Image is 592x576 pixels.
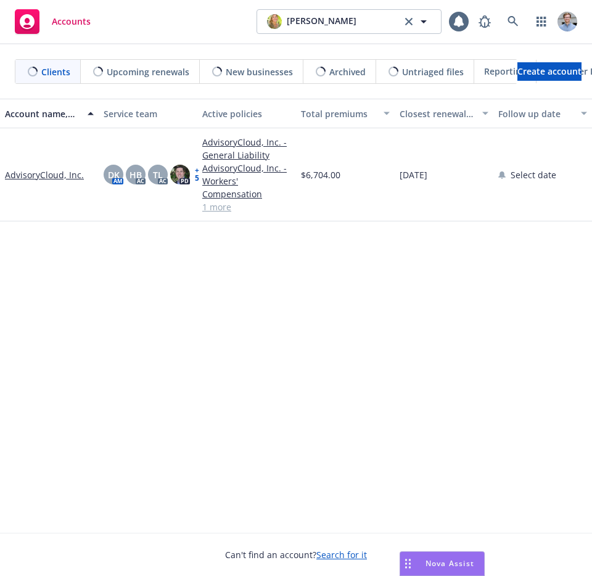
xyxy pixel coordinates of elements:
[52,17,91,27] span: Accounts
[329,65,366,78] span: Archived
[400,552,416,575] div: Drag to move
[402,65,464,78] span: Untriaged files
[395,99,493,128] button: Closest renewal date
[129,168,142,181] span: HB
[202,200,291,213] a: 1 more
[517,62,582,81] a: Create account
[511,168,556,181] span: Select date
[316,549,367,561] a: Search for it
[400,168,427,181] span: [DATE]
[517,60,582,83] span: Create account
[108,168,120,181] span: DK
[202,162,291,200] a: AdvisoryCloud, Inc. - Workers' Compensation
[195,167,199,182] a: + 5
[484,65,526,78] span: Reporting
[41,65,70,78] span: Clients
[301,168,340,181] span: $6,704.00
[501,9,525,34] a: Search
[202,136,291,162] a: AdvisoryCloud, Inc. - General Liability
[400,551,485,576] button: Nova Assist
[267,14,282,29] img: photo
[153,168,163,181] span: TL
[296,99,395,128] button: Total premiums
[529,9,554,34] a: Switch app
[425,558,474,569] span: Nova Assist
[493,99,592,128] button: Follow up date
[287,14,356,29] span: [PERSON_NAME]
[472,9,497,34] a: Report a Bug
[226,65,293,78] span: New businesses
[5,168,84,181] a: AdvisoryCloud, Inc.
[557,12,577,31] img: photo
[170,165,190,184] img: photo
[197,99,296,128] button: Active policies
[99,99,197,128] button: Service team
[301,107,376,120] div: Total premiums
[225,548,367,561] span: Can't find an account?
[5,107,80,120] div: Account name, DBA
[498,107,573,120] div: Follow up date
[257,9,442,34] button: photo[PERSON_NAME]clear selection
[107,65,189,78] span: Upcoming renewals
[104,107,192,120] div: Service team
[202,107,291,120] div: Active policies
[10,4,96,39] a: Accounts
[400,107,475,120] div: Closest renewal date
[401,14,416,29] a: clear selection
